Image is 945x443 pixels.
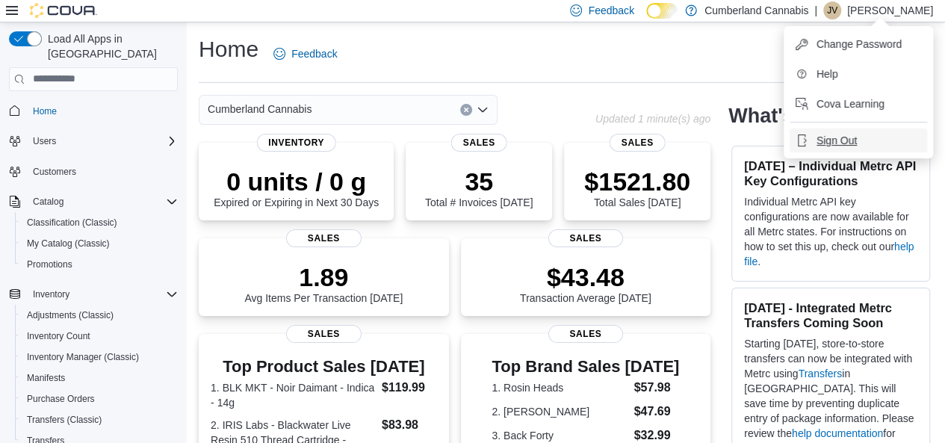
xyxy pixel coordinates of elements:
[744,300,917,330] h3: [DATE] - Integrated Metrc Transfers Coming Soon
[27,309,114,321] span: Adjustments (Classic)
[27,132,178,150] span: Users
[382,379,437,397] dd: $119.99
[214,167,379,196] p: 0 units / 0 g
[460,104,472,116] button: Clear input
[27,193,69,211] button: Catalog
[790,32,927,56] button: Change Password
[27,102,63,120] a: Home
[211,358,437,376] h3: Top Product Sales [DATE]
[27,193,178,211] span: Catalog
[827,1,837,19] span: JV
[244,262,403,304] div: Avg Items Per Transaction [DATE]
[27,330,90,342] span: Inventory Count
[847,1,933,19] p: [PERSON_NAME]
[520,262,651,292] p: $43.48
[728,104,838,128] h2: What's new
[3,131,184,152] button: Users
[492,358,679,376] h3: Top Brand Sales [DATE]
[451,134,507,152] span: Sales
[21,348,178,366] span: Inventory Manager (Classic)
[30,3,97,18] img: Cova
[199,34,258,64] h1: Home
[15,254,184,275] button: Promotions
[15,368,184,388] button: Manifests
[646,3,678,19] input: Dark Mode
[286,325,361,343] span: Sales
[21,411,178,429] span: Transfers (Classic)
[477,104,489,116] button: Open list of options
[595,113,710,125] p: Updated 1 minute(s) ago
[588,3,633,18] span: Feedback
[27,258,72,270] span: Promotions
[610,134,666,152] span: Sales
[21,214,178,232] span: Classification (Classic)
[744,241,914,267] a: help file
[814,1,817,19] p: |
[548,325,623,343] span: Sales
[27,351,139,363] span: Inventory Manager (Classic)
[3,100,184,122] button: Home
[3,284,184,305] button: Inventory
[15,212,184,233] button: Classification (Classic)
[21,390,178,408] span: Purchase Orders
[823,1,841,19] div: Justin Valvasori
[267,39,343,69] a: Feedback
[21,235,178,253] span: My Catalog (Classic)
[27,372,65,384] span: Manifests
[425,167,533,208] div: Total # Invoices [DATE]
[15,388,184,409] button: Purchase Orders
[790,128,927,152] button: Sign Out
[291,46,337,61] span: Feedback
[21,255,178,273] span: Promotions
[33,135,56,147] span: Users
[33,105,57,117] span: Home
[244,262,403,292] p: 1.89
[792,427,883,439] a: help documentation
[21,369,71,387] a: Manifests
[492,428,628,443] dt: 3. Back Forty
[817,37,902,52] span: Change Password
[21,369,178,387] span: Manifests
[15,409,184,430] button: Transfers (Classic)
[790,92,927,116] button: Cova Learning
[704,1,808,19] p: Cumberland Cannabis
[21,306,178,324] span: Adjustments (Classic)
[382,416,437,434] dd: $83.98
[21,348,145,366] a: Inventory Manager (Classic)
[548,229,623,247] span: Sales
[21,235,116,253] a: My Catalog (Classic)
[27,132,62,150] button: Users
[208,100,312,118] span: Cumberland Cannabis
[27,162,178,181] span: Customers
[798,368,842,380] a: Transfers
[3,161,184,182] button: Customers
[744,158,917,188] h3: [DATE] – Individual Metrc API Key Configurations
[790,62,927,86] button: Help
[27,393,95,405] span: Purchase Orders
[27,217,117,229] span: Classification (Classic)
[27,102,178,120] span: Home
[633,379,679,397] dd: $57.98
[15,305,184,326] button: Adjustments (Classic)
[21,411,108,429] a: Transfers (Classic)
[21,327,96,345] a: Inventory Count
[21,390,101,408] a: Purchase Orders
[817,133,857,148] span: Sign Out
[21,306,120,324] a: Adjustments (Classic)
[584,167,690,196] p: $1521.80
[584,167,690,208] div: Total Sales [DATE]
[817,96,884,111] span: Cova Learning
[425,167,533,196] p: 35
[27,285,178,303] span: Inventory
[744,194,917,269] p: Individual Metrc API key configurations are now available for all Metrc states. For instructions ...
[21,327,178,345] span: Inventory Count
[27,285,75,303] button: Inventory
[520,262,651,304] div: Transaction Average [DATE]
[3,191,184,212] button: Catalog
[42,31,178,61] span: Load All Apps in [GEOGRAPHIC_DATA]
[15,233,184,254] button: My Catalog (Classic)
[286,229,361,247] span: Sales
[33,166,76,178] span: Customers
[633,403,679,421] dd: $47.69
